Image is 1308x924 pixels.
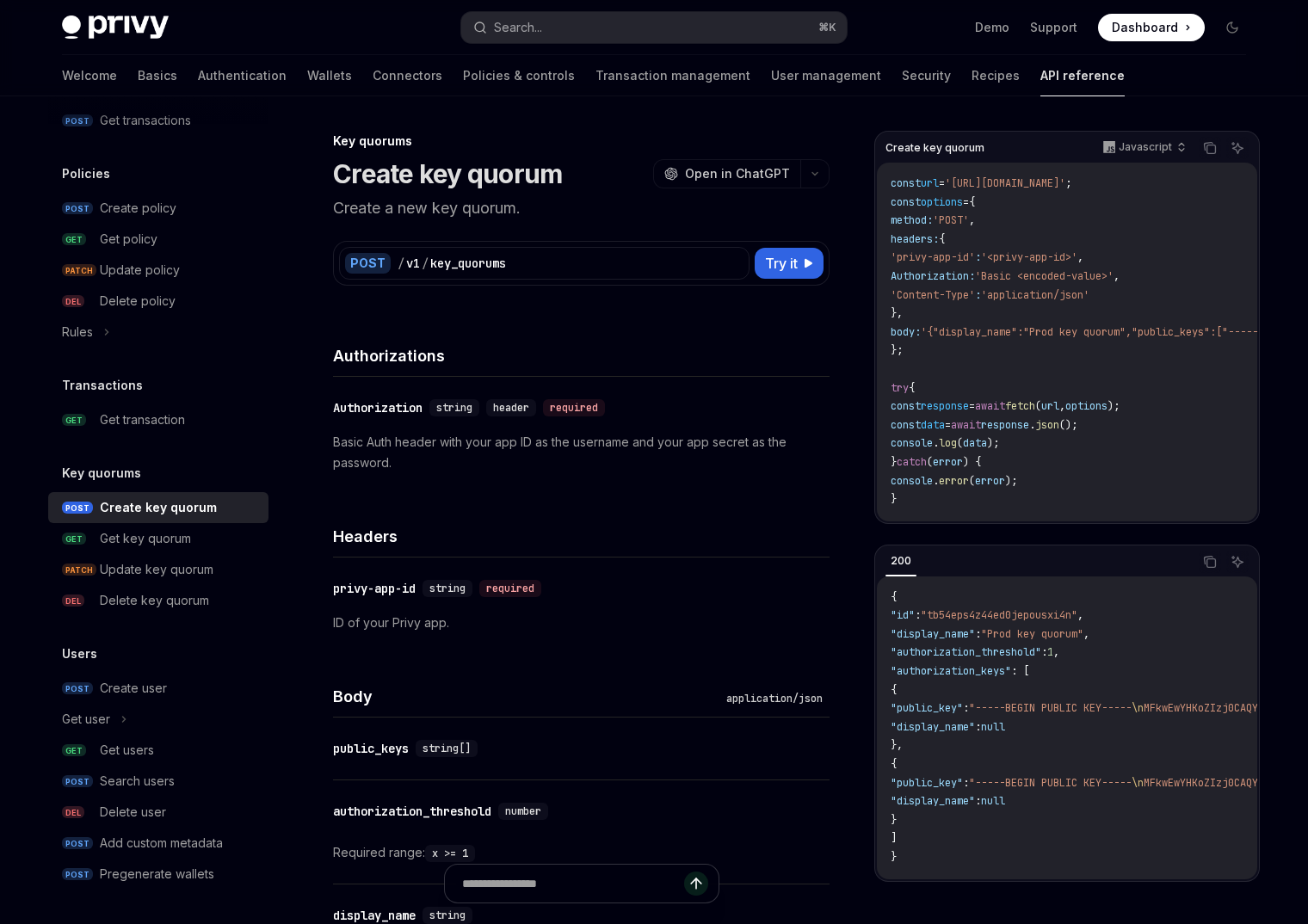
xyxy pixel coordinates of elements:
[430,255,506,272] div: key_quorums
[987,436,999,450] span: );
[48,193,268,224] a: POSTCreate policy
[62,837,93,850] span: POST
[975,399,1005,413] span: await
[981,418,1029,432] span: response
[891,474,933,488] span: console
[684,872,708,896] button: Send message
[100,740,154,761] div: Get users
[891,645,1041,659] span: "authorization_threshold"
[100,497,217,518] div: Create key quorum
[891,250,975,264] span: 'privy-app-id'
[921,176,939,190] span: url
[48,492,268,523] a: POSTCreate key quorum
[1119,140,1172,154] p: Javascript
[891,627,975,641] span: "display_name"
[891,850,897,864] span: }
[939,474,969,488] span: error
[969,195,975,209] span: {
[333,132,830,150] div: Key quorums
[48,523,268,554] a: GETGet key quorum
[891,776,963,790] span: "public_key"
[493,401,529,415] span: header
[62,264,96,277] span: PATCH
[333,399,423,416] div: Authorization
[62,564,96,576] span: PATCH
[138,55,177,96] a: Basics
[62,594,84,607] span: DEL
[48,766,268,797] a: POSTSearch users
[939,436,957,450] span: log
[1053,645,1059,659] span: ,
[921,418,945,432] span: data
[48,735,268,766] a: GETGet users
[975,288,981,302] span: :
[1077,608,1083,622] span: ,
[969,776,1132,790] span: "-----BEGIN PUBLIC KEY-----
[972,55,1020,96] a: Recipes
[891,325,921,339] span: body:
[1005,474,1017,488] span: );
[1094,133,1194,163] button: Javascript
[902,55,951,96] a: Security
[62,502,93,514] span: POST
[100,559,213,580] div: Update key quorum
[333,613,830,633] p: ID of your Privy app.
[891,269,975,283] span: Authorization:
[1035,418,1059,432] span: json
[62,533,86,545] span: GET
[333,344,830,367] h4: Authorizations
[333,196,830,220] p: Create a new key quorum.
[62,15,169,40] img: dark logo
[818,21,836,34] span: ⌘ K
[425,845,475,862] code: x >= 1
[100,291,176,311] div: Delete policy
[891,831,897,845] span: ]
[951,418,981,432] span: await
[333,580,416,597] div: privy-app-id
[921,195,963,209] span: options
[1199,551,1221,573] button: Copy the contents from the code block
[963,436,987,450] span: data
[891,608,915,622] span: "id"
[406,255,420,272] div: v1
[461,12,847,43] button: Search...⌘K
[1199,137,1221,159] button: Copy the contents from the code block
[1041,645,1047,659] span: :
[345,253,391,274] div: POST
[957,436,963,450] span: (
[981,720,1005,734] span: null
[933,213,969,227] span: 'POST'
[1059,399,1065,413] span: ,
[1040,55,1125,96] a: API reference
[891,288,975,302] span: 'Content-Type'
[891,738,903,752] span: },
[981,250,1077,264] span: '<privy-app-id>'
[333,432,830,473] p: Basic Auth header with your app ID as the username and your app secret as the password.
[891,720,975,734] span: "display_name"
[981,627,1083,641] span: "Prod key quorum"
[463,55,575,96] a: Policies & controls
[771,55,881,96] a: User management
[62,233,86,246] span: GET
[100,864,214,884] div: Pregenerate wallets
[963,701,969,715] span: :
[975,627,981,641] span: :
[1059,418,1077,432] span: ();
[398,255,404,272] div: /
[100,229,157,249] div: Get policy
[333,158,562,189] h1: Create key quorum
[1035,399,1041,413] span: (
[479,580,541,597] div: required
[939,232,945,246] span: {
[891,418,921,432] span: const
[891,590,897,604] span: {
[1132,776,1144,790] span: \n
[62,414,86,427] span: GET
[48,585,268,616] a: DELDelete key quorum
[891,436,933,450] span: console
[62,55,117,96] a: Welcome
[62,744,86,757] span: GET
[543,399,605,416] div: required
[48,255,268,286] a: PATCHUpdate policy
[719,690,830,707] div: application/json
